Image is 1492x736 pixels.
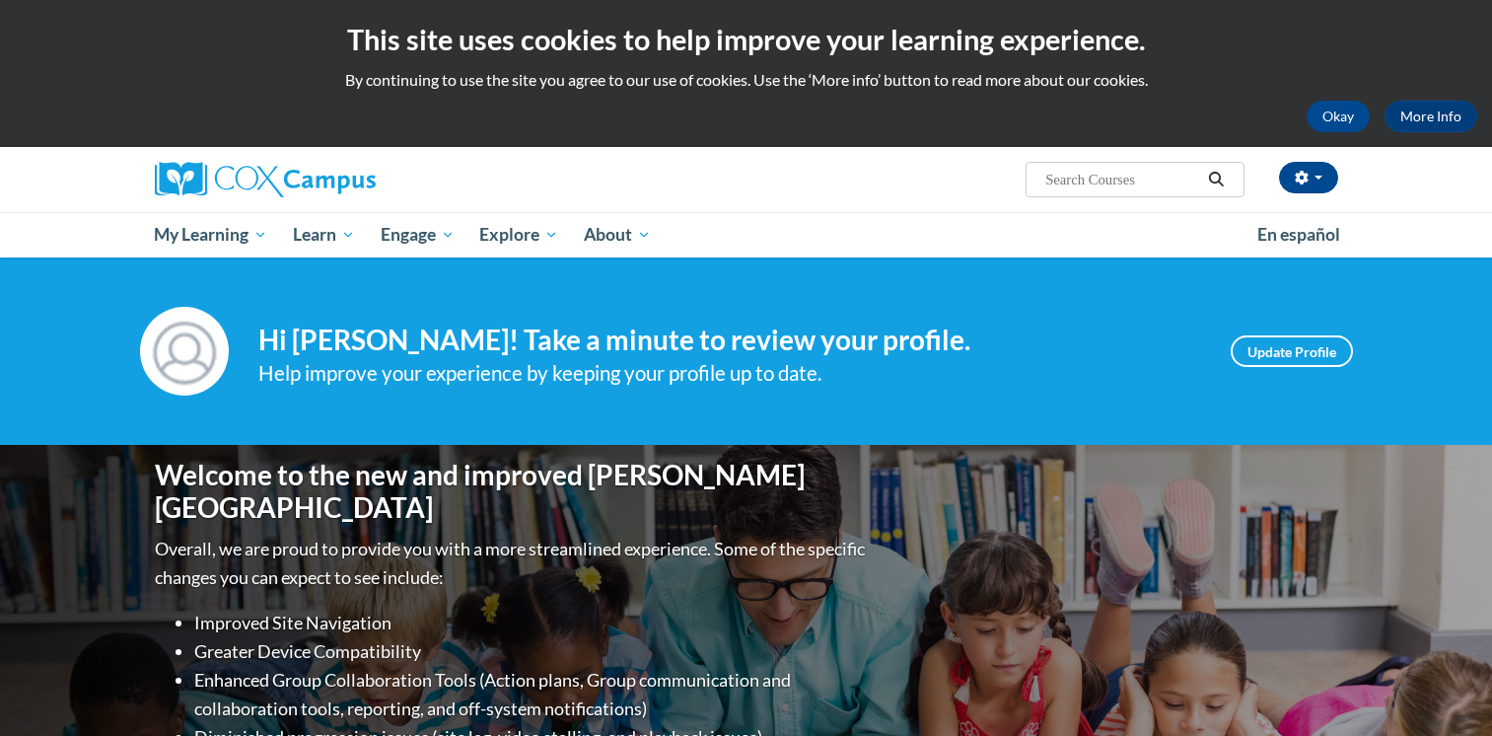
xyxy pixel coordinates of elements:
[368,212,467,258] a: Engage
[155,459,870,525] h1: Welcome to the new and improved [PERSON_NAME][GEOGRAPHIC_DATA]
[466,212,571,258] a: Explore
[1307,101,1370,132] button: Okay
[140,307,229,396] img: Profile Image
[258,324,1201,357] h4: Hi [PERSON_NAME]! Take a minute to review your profile.
[258,357,1201,390] div: Help improve your experience by keeping your profile up to date.
[194,666,870,723] li: Enhanced Group Collaboration Tools (Action plans, Group communication and collaboration tools, re...
[293,223,355,247] span: Learn
[381,223,455,247] span: Engage
[1385,101,1477,132] a: More Info
[155,162,530,197] a: Cox Campus
[1244,214,1353,256] a: En español
[584,223,651,247] span: About
[571,212,664,258] a: About
[194,609,870,637] li: Improved Site Navigation
[479,223,558,247] span: Explore
[1257,224,1340,245] span: En español
[15,69,1477,91] p: By continuing to use the site you agree to our use of cookies. Use the ‘More info’ button to read...
[1043,168,1201,191] input: Search Courses
[15,20,1477,59] h2: This site uses cookies to help improve your learning experience.
[1279,162,1338,193] button: Account Settings
[1231,335,1353,367] a: Update Profile
[1201,168,1231,191] button: Search
[280,212,368,258] a: Learn
[194,637,870,666] li: Greater Device Compatibility
[155,162,376,197] img: Cox Campus
[142,212,281,258] a: My Learning
[1413,657,1476,720] iframe: Button to launch messaging window
[155,535,870,592] p: Overall, we are proud to provide you with a more streamlined experience. Some of the specific cha...
[125,212,1368,258] div: Main menu
[154,223,267,247] span: My Learning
